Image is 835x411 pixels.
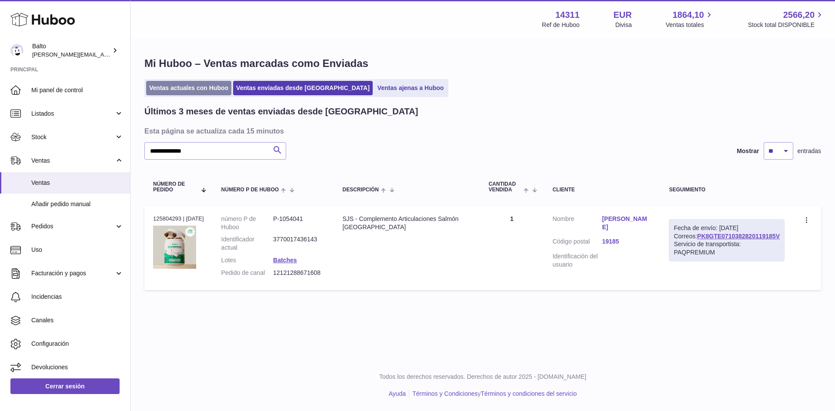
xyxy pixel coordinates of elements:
label: Mostrar [737,147,759,155]
span: Añadir pedido manual [31,200,124,208]
a: 19185 [602,237,651,246]
span: Ventas [31,179,124,187]
span: Stock total DISPONIBLE [748,21,825,29]
span: Incidencias [31,293,124,301]
div: Correos: [669,219,785,262]
span: Devoluciones [31,363,124,371]
div: Ref de Huboo [542,21,579,29]
img: laura@balto.es [10,44,23,57]
span: Ventas [31,157,114,165]
a: Ventas enviadas desde [GEOGRAPHIC_DATA] [233,81,373,95]
a: Términos y condiciones del servicio [481,390,577,397]
dt: Pedido de canal [221,269,273,277]
dt: Identificador actual [221,235,273,252]
strong: 14311 [555,9,580,21]
span: Uso [31,246,124,254]
a: Cerrar sesión [10,378,120,394]
a: Batches [273,257,297,264]
dt: número P de Huboo [221,215,273,231]
h1: Mi Huboo – Ventas marcadas como Enviadas [144,57,821,70]
span: Pedidos [31,222,114,231]
span: número P de Huboo [221,187,279,193]
div: Fecha de envío: [DATE] [674,224,780,232]
span: entradas [798,147,821,155]
dd: P-1054041 [273,215,325,231]
div: Balto [32,42,110,59]
span: 2566,20 [783,9,815,21]
a: PK8GTE0710382820119185V [697,233,780,240]
p: Todos los derechos reservados. Derechos de autor 2025 - [DOMAIN_NAME] [137,373,828,381]
img: 1754381750.png [153,225,197,269]
span: Ventas totales [666,21,714,29]
div: Seguimiento [669,187,785,193]
div: Servicio de transportista: PAQPREMIUM [674,240,780,257]
h3: Esta página se actualiza cada 15 minutos [144,126,819,136]
span: Listados [31,110,114,118]
a: Ventas ajenas a Huboo [374,81,447,95]
a: Ayuda [389,390,406,397]
dd: 3770017436143 [273,235,325,252]
span: Facturación y pagos [31,269,114,277]
div: Divisa [615,21,632,29]
span: Descripción [343,187,379,193]
span: 1864,10 [672,9,704,21]
span: [PERSON_NAME][EMAIL_ADDRESS][DOMAIN_NAME] [32,51,174,58]
span: Cantidad vendida [488,181,521,193]
dd: 12121288671608 [273,269,325,277]
td: 1 [480,206,544,290]
a: Términos y Condiciones [412,390,478,397]
li: y [409,390,577,398]
div: 125804293 | [DATE] [153,215,204,223]
strong: EUR [614,9,632,21]
dt: Código postal [552,237,602,248]
span: Mi panel de control [31,86,124,94]
dt: Identificación del usuario [552,252,602,269]
a: 2566,20 Stock total DISPONIBLE [748,9,825,29]
span: Stock [31,133,114,141]
dt: Lotes [221,256,273,264]
dt: Nombre [552,215,602,234]
span: Configuración [31,340,124,348]
div: Cliente [552,187,651,193]
a: Ventas actuales con Huboo [146,81,231,95]
div: SJS - Complemento Articulaciones Salmón [GEOGRAPHIC_DATA] [343,215,471,231]
a: 1864,10 Ventas totales [666,9,714,29]
h2: Últimos 3 meses de ventas enviadas desde [GEOGRAPHIC_DATA] [144,106,418,117]
a: [PERSON_NAME] [602,215,651,231]
span: Canales [31,316,124,324]
span: Número de pedido [153,181,196,193]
